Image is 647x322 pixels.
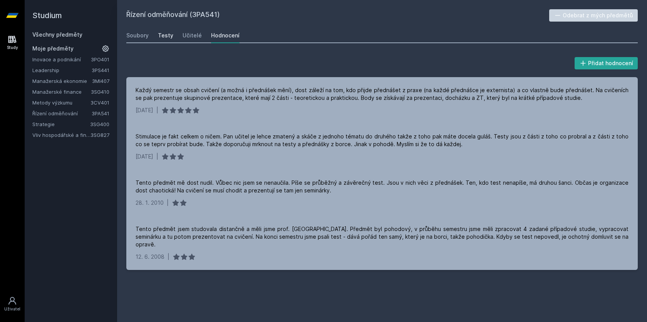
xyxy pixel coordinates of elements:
[90,121,109,127] a: 3SG400
[211,32,240,39] div: Hodnocení
[136,153,153,160] div: [DATE]
[136,86,629,102] div: Každý semestr se obsah cvičení (a možná i přednášek mění), dost záleží na tom, kdo přijde přednáš...
[4,306,20,312] div: Uživatel
[32,66,92,74] a: Leadership
[92,67,109,73] a: 3PS441
[158,28,173,43] a: Testy
[32,77,92,85] a: Manažerská ekonomie
[168,253,169,261] div: |
[211,28,240,43] a: Hodnocení
[158,32,173,39] div: Testy
[32,99,91,106] a: Metody výzkumu
[92,78,109,84] a: 3MI407
[126,28,149,43] a: Soubory
[549,9,638,22] button: Odebrat z mých předmětů
[126,9,549,22] h2: Řízení odměňování (3PA541)
[136,179,629,194] div: Tento předmět mě dost nudil. Vůbec nic jsem se nenaučila. Píše se průběžný a závěrečný test. Jsou...
[91,56,109,62] a: 3PO401
[136,253,164,261] div: 12. 6. 2008
[32,120,90,128] a: Strategie
[183,32,202,39] div: Učitelé
[136,133,629,148] div: Stimulace je fakt celkem o ničem. Pan učitel je lehce zmatený a skáče z jednoho tématu do druhého...
[32,45,74,52] span: Moje předměty
[7,45,18,51] div: Study
[32,131,91,139] a: Vliv hospodářské a finanční kriminality na hodnotu a strategii firmy
[136,225,629,248] div: Tento předmět jsem studovala distančně a měli jsme prof. [GEOGRAPHIC_DATA]. Předmět byl pohodový,...
[156,153,158,160] div: |
[91,99,109,106] a: 3CV401
[2,31,23,54] a: Study
[2,292,23,316] a: Uživatel
[91,132,109,138] a: 3SG827
[91,89,109,95] a: 3SG410
[183,28,202,43] a: Učitelé
[32,88,91,96] a: Manažerské finance
[126,32,149,39] div: Soubory
[32,56,91,63] a: Inovace a podnikání
[136,106,153,114] div: [DATE]
[156,106,158,114] div: |
[92,110,109,116] a: 3PA541
[167,199,169,207] div: |
[136,199,164,207] div: 28. 1. 2010
[32,110,92,117] a: Řízení odměňování
[32,31,82,38] a: Všechny předměty
[575,57,638,69] button: Přidat hodnocení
